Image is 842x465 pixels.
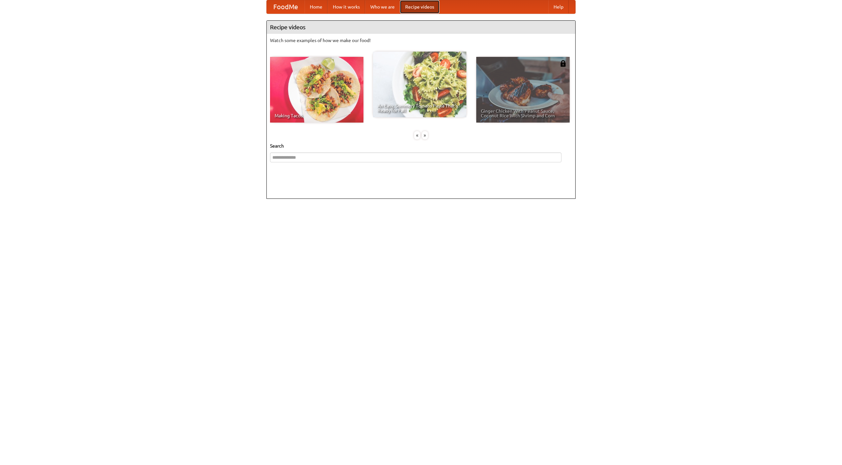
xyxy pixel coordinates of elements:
a: Recipe videos [400,0,439,13]
a: How it works [328,0,365,13]
a: Who we are [365,0,400,13]
a: Making Tacos [270,57,363,123]
h4: Recipe videos [267,21,575,34]
div: » [422,131,428,139]
img: 483408.png [560,60,566,67]
a: Home [305,0,328,13]
div: « [414,131,420,139]
a: FoodMe [267,0,305,13]
a: Help [548,0,569,13]
p: Watch some examples of how we make our food! [270,37,572,44]
span: Making Tacos [275,113,359,118]
h5: Search [270,143,572,149]
a: An Easy, Summery Tomato Pasta That's Ready for Fall [373,52,466,117]
span: An Easy, Summery Tomato Pasta That's Ready for Fall [378,104,462,113]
